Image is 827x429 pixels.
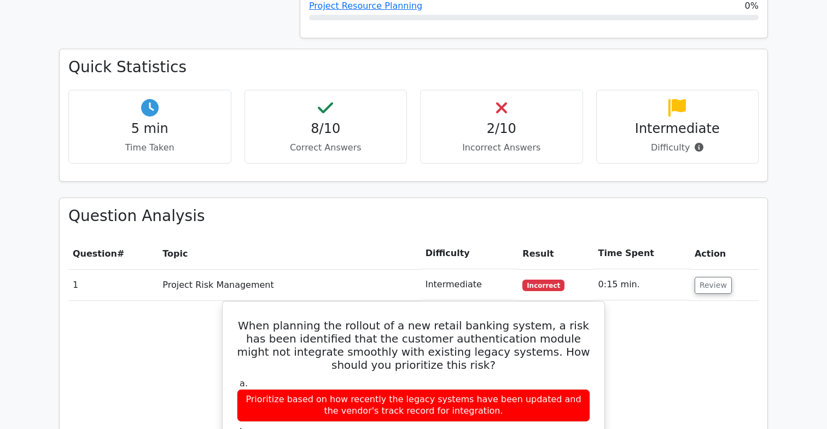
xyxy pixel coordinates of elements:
h4: 5 min [78,121,222,137]
h4: 2/10 [429,121,574,137]
button: Review [695,277,732,294]
p: Incorrect Answers [429,141,574,154]
span: Incorrect [522,280,564,291]
h5: When planning the rollout of a new retail banking system, a risk has been identified that the cus... [236,319,591,372]
td: 1 [68,269,158,300]
td: Project Risk Management [158,269,421,300]
span: Question [73,248,117,259]
h4: 8/10 [254,121,398,137]
h4: Intermediate [605,121,750,137]
a: Project Resource Planning [309,1,422,11]
th: Difficulty [421,238,519,269]
p: Correct Answers [254,141,398,154]
th: Time Spent [594,238,690,269]
p: Difficulty [605,141,750,154]
th: Topic [158,238,421,269]
th: # [68,238,158,269]
span: a. [240,378,248,389]
h3: Question Analysis [68,207,759,225]
th: Result [518,238,593,269]
p: Time Taken [78,141,222,154]
h3: Quick Statistics [68,58,759,77]
th: Action [690,238,759,269]
td: Intermediate [421,269,519,300]
td: 0:15 min. [594,269,690,300]
div: Prioritize based on how recently the legacy systems have been updated and the vendor's track reco... [237,389,590,422]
